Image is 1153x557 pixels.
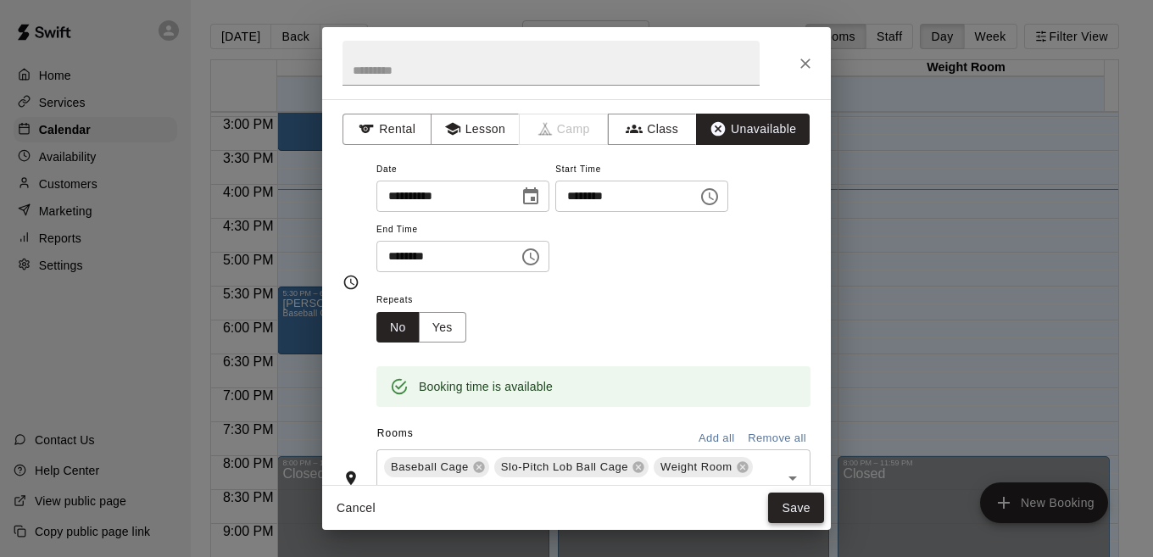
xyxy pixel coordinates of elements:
button: Choose time, selected time is 6:30 PM [693,180,727,214]
div: Baseball Cage [384,457,489,477]
span: Start Time [555,159,728,181]
button: Cancel [329,493,383,524]
button: Yes [419,312,466,343]
button: Class [608,114,697,145]
button: Rental [343,114,432,145]
span: End Time [376,219,549,242]
span: Slo-Pitch Lob Ball Cage [494,459,635,476]
button: Close [790,48,821,79]
button: Unavailable [696,114,810,145]
div: Booking time is available [419,371,553,402]
div: Slo-Pitch Lob Ball Cage [494,457,649,477]
button: Choose time, selected time is 8:00 PM [514,240,548,274]
span: Weight Room [654,459,739,476]
span: Repeats [376,289,480,312]
span: Rooms [377,427,414,439]
div: Weight Room [654,457,753,477]
button: Lesson [431,114,520,145]
span: Date [376,159,549,181]
button: Open [781,466,805,490]
svg: Rooms [343,470,359,487]
div: outlined button group [376,312,466,343]
span: Camps can only be created in the Services page [520,114,609,145]
button: Add all [689,426,744,452]
button: Save [768,493,824,524]
button: No [376,312,420,343]
button: Remove all [744,426,810,452]
span: Baseball Cage [384,459,476,476]
button: Choose date, selected date is Sep 13, 2025 [514,180,548,214]
svg: Timing [343,274,359,291]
